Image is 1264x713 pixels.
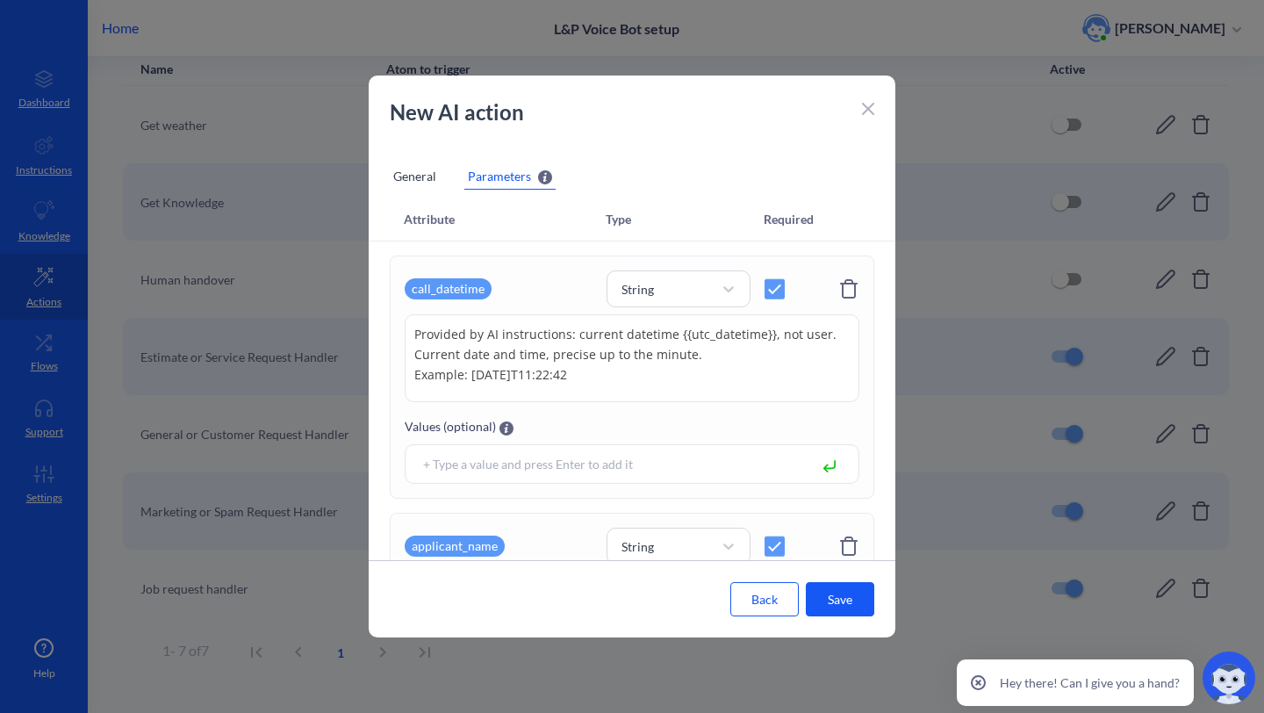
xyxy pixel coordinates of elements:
[730,582,799,616] button: Back
[405,420,496,434] label: Values (optional)
[621,280,654,299] div: String
[390,163,440,190] div: General
[405,314,859,402] textarea: Provided by AI instructions: current datetime {{utc_datetime}}, not user. Current date and time, ...
[764,212,825,227] div: Required
[405,278,492,299] div: call_datetime
[621,537,654,556] div: String
[806,582,874,616] button: Save
[1203,652,1255,704] img: copilot-icon.svg
[468,167,531,185] span: Parameters
[414,454,806,474] input: + Type a value and press Enter to add it
[1000,673,1180,692] p: Hey there! Can I give you a hand?
[390,97,855,128] p: New AI action
[404,212,606,227] div: Attribute
[405,536,505,557] div: applicant_name
[606,212,764,227] div: Type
